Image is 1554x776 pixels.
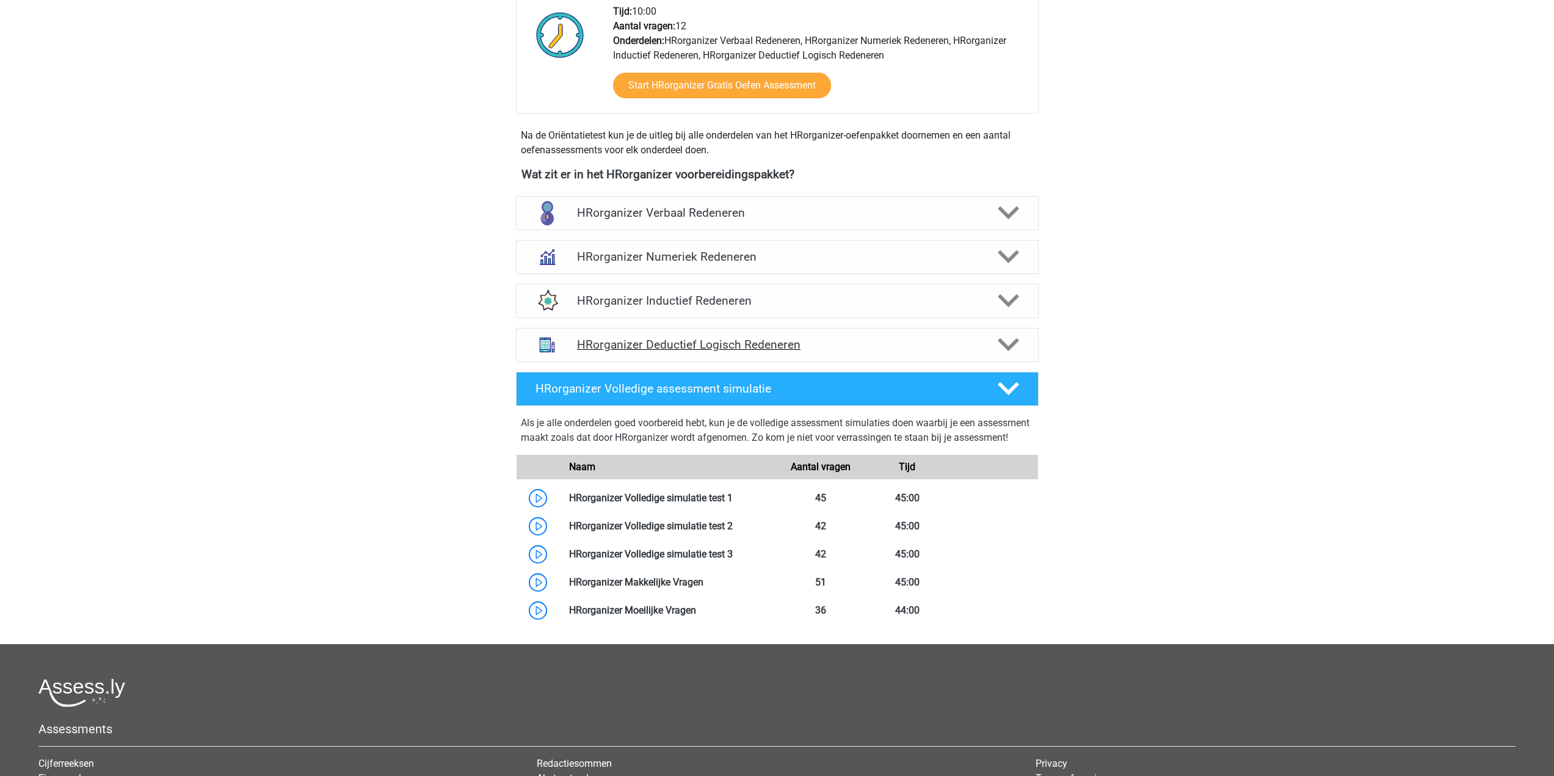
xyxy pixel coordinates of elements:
h4: HRorganizer Numeriek Redeneren [577,250,977,264]
h4: HRorganizer Inductief Redeneren [577,294,977,308]
img: numeriek redeneren [531,241,563,273]
b: Aantal vragen: [613,20,675,32]
div: HRorganizer Makkelijke Vragen [560,575,777,590]
h4: HRorganizer Deductief Logisch Redeneren [577,338,977,352]
div: HRorganizer Moeilijke Vragen [560,603,777,618]
a: Start HRorganizer Gratis Oefen Assessment [613,73,831,98]
h4: HRorganizer Volledige assessment simulatie [536,382,978,396]
a: abstracte matrices HRorganizer Deductief Logisch Redeneren [511,328,1044,362]
b: Tijd: [613,5,632,17]
img: Assessly logo [38,678,125,707]
div: Aantal vragen [777,460,863,474]
div: Naam [560,460,777,474]
img: abstracte matrices [531,329,563,361]
img: figuurreeksen [531,285,563,317]
b: Onderdelen: [613,35,664,46]
h4: Wat zit er in het HRorganizer voorbereidingspakket? [521,167,1033,181]
div: Tijd [864,460,951,474]
h4: HRorganizer Verbaal Redeneren [577,206,977,220]
div: HRorganizer Volledige simulatie test 2 [560,519,777,534]
a: HRorganizer Volledige assessment simulatie [511,372,1044,406]
a: Cijferreeksen [38,758,94,769]
a: figuurreeksen HRorganizer Inductief Redeneren [511,284,1044,318]
a: numeriek redeneren HRorganizer Numeriek Redeneren [511,240,1044,274]
div: Na de Oriëntatietest kun je de uitleg bij alle onderdelen van het HRorganizer-oefenpakket doornem... [516,128,1039,158]
div: HRorganizer Volledige simulatie test 3 [560,547,777,562]
div: Als je alle onderdelen goed voorbereid hebt, kun je de volledige assessment simulaties doen waarb... [521,416,1034,450]
a: Privacy [1036,758,1067,769]
img: Klok [529,4,591,65]
a: verbaal redeneren HRorganizer Verbaal Redeneren [511,196,1044,230]
img: verbaal redeneren [531,197,563,229]
div: 10:00 12 HRorganizer Verbaal Redeneren, HRorganizer Numeriek Redeneren, HRorganizer Inductief Red... [604,4,1037,113]
a: Redactiesommen [537,758,612,769]
h5: Assessments [38,722,1516,736]
div: HRorganizer Volledige simulatie test 1 [560,491,777,506]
